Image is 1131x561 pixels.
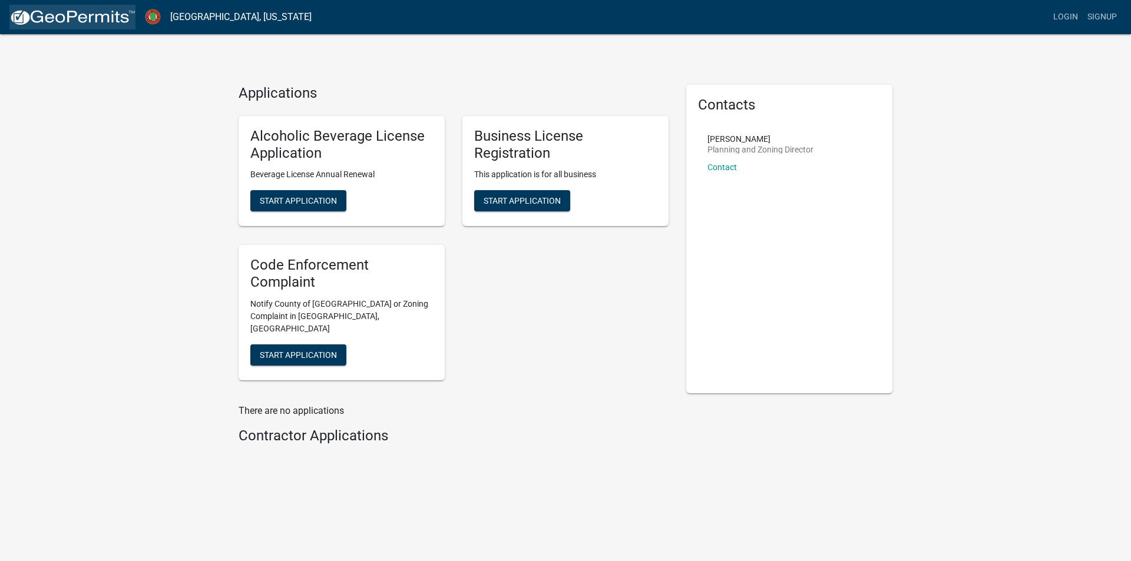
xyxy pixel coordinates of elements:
[1049,6,1083,28] a: Login
[239,427,669,449] wm-workflow-list-section: Contractor Applications
[474,168,657,181] p: This application is for all business
[698,97,881,114] h5: Contacts
[239,85,669,102] h4: Applications
[250,128,433,162] h5: Alcoholic Beverage License Application
[250,257,433,291] h5: Code Enforcement Complaint
[239,85,669,390] wm-workflow-list-section: Applications
[260,196,337,205] span: Start Application
[239,404,669,418] p: There are no applications
[260,350,337,359] span: Start Application
[250,168,433,181] p: Beverage License Annual Renewal
[1083,6,1122,28] a: Signup
[707,135,813,143] p: [PERSON_NAME]
[170,7,312,27] a: [GEOGRAPHIC_DATA], [US_STATE]
[239,427,669,444] h4: Contractor Applications
[474,128,657,162] h5: Business License Registration
[250,190,346,211] button: Start Application
[474,190,570,211] button: Start Application
[707,162,737,172] a: Contact
[145,9,161,25] img: Jasper County, Georgia
[484,196,561,205] span: Start Application
[250,298,433,335] p: Notify County of [GEOGRAPHIC_DATA] or Zoning Complaint in [GEOGRAPHIC_DATA], [GEOGRAPHIC_DATA]
[250,344,346,366] button: Start Application
[707,145,813,154] p: Planning and Zoning Director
